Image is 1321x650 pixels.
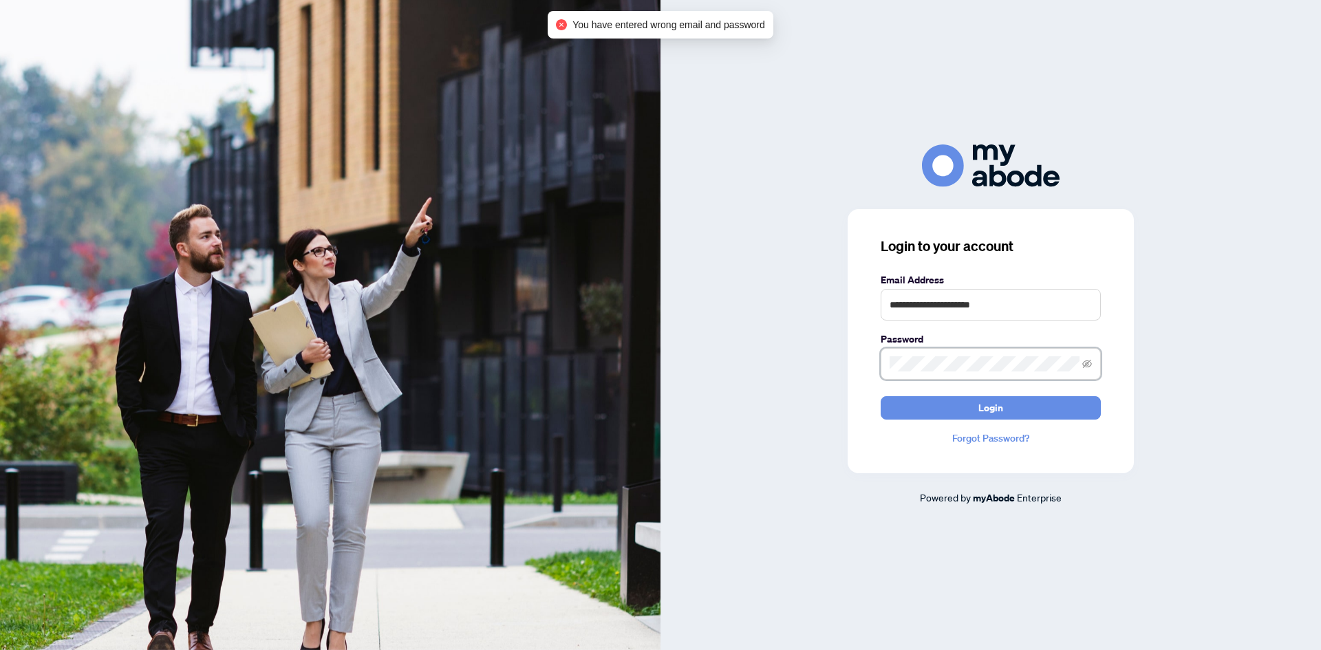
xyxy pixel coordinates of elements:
[881,431,1101,446] a: Forgot Password?
[978,397,1003,419] span: Login
[881,396,1101,420] button: Login
[922,144,1060,186] img: ma-logo
[881,272,1101,288] label: Email Address
[556,19,567,30] span: close-circle
[572,17,765,32] span: You have entered wrong email and password
[1082,359,1092,369] span: eye-invisible
[973,490,1015,506] a: myAbode
[881,332,1101,347] label: Password
[881,237,1101,256] h3: Login to your account
[1017,491,1062,503] span: Enterprise
[920,491,971,503] span: Powered by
